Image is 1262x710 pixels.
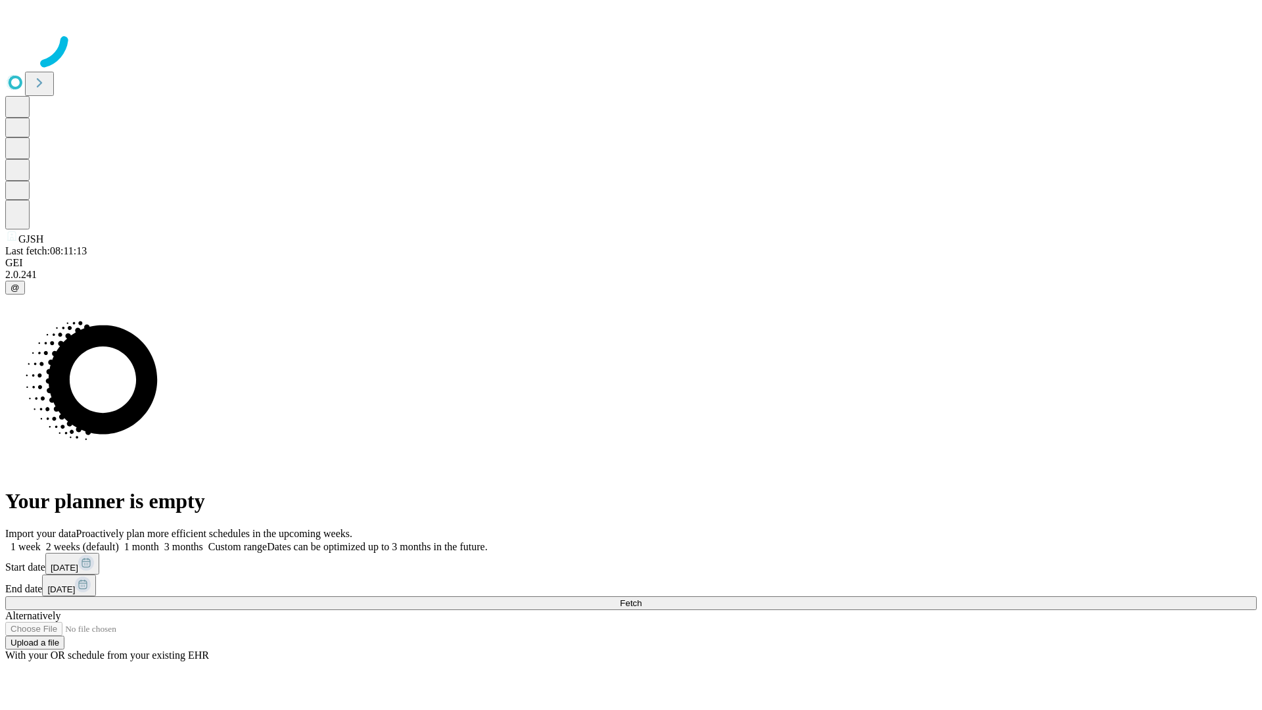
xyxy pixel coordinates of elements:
[5,553,1257,575] div: Start date
[18,233,43,245] span: GJSH
[5,636,64,650] button: Upload a file
[5,245,87,256] span: Last fetch: 08:11:13
[11,283,20,293] span: @
[620,598,642,608] span: Fetch
[5,257,1257,269] div: GEI
[5,575,1257,596] div: End date
[124,541,159,552] span: 1 month
[46,541,119,552] span: 2 weeks (default)
[76,528,352,539] span: Proactively plan more efficient schedules in the upcoming weeks.
[5,650,209,661] span: With your OR schedule from your existing EHR
[42,575,96,596] button: [DATE]
[5,596,1257,610] button: Fetch
[208,541,267,552] span: Custom range
[5,269,1257,281] div: 2.0.241
[11,541,41,552] span: 1 week
[164,541,203,552] span: 3 months
[5,528,76,539] span: Import your data
[5,489,1257,513] h1: Your planner is empty
[47,584,75,594] span: [DATE]
[267,541,487,552] span: Dates can be optimized up to 3 months in the future.
[51,563,78,573] span: [DATE]
[5,610,60,621] span: Alternatively
[5,281,25,295] button: @
[45,553,99,575] button: [DATE]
